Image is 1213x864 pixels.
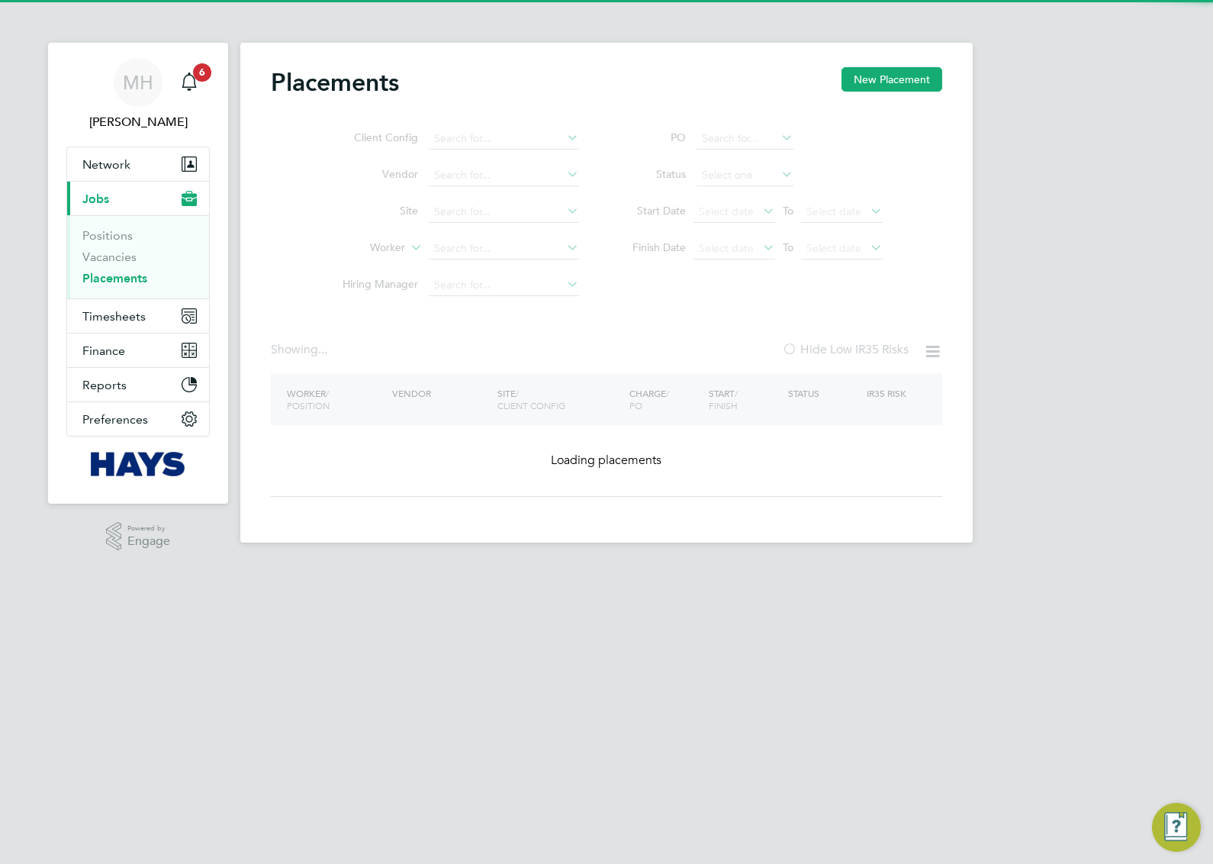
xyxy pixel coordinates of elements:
[782,342,909,357] label: Hide Low IR35 Risks
[66,58,210,131] a: MH[PERSON_NAME]
[48,43,228,504] nav: Main navigation
[127,535,170,548] span: Engage
[67,299,209,333] button: Timesheets
[67,182,209,215] button: Jobs
[82,271,147,285] a: Placements
[82,250,137,264] a: Vacancies
[82,192,109,206] span: Jobs
[67,215,209,298] div: Jobs
[318,342,327,357] span: ...
[67,334,209,367] button: Finance
[82,157,130,172] span: Network
[193,63,211,82] span: 6
[82,378,127,392] span: Reports
[1152,803,1201,852] button: Engage Resource Center
[271,67,399,98] h2: Placements
[91,452,186,476] img: hays-logo-retina.png
[127,522,170,535] span: Powered by
[66,452,210,476] a: Go to home page
[82,343,125,358] span: Finance
[106,522,171,551] a: Powered byEngage
[67,147,209,181] button: Network
[82,228,133,243] a: Positions
[271,342,330,358] div: Showing
[123,73,153,92] span: MH
[66,113,210,131] span: Megan Hall
[174,58,204,107] a: 6
[82,309,146,324] span: Timesheets
[67,368,209,401] button: Reports
[67,402,209,436] button: Preferences
[82,412,148,427] span: Preferences
[841,67,942,92] button: New Placement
